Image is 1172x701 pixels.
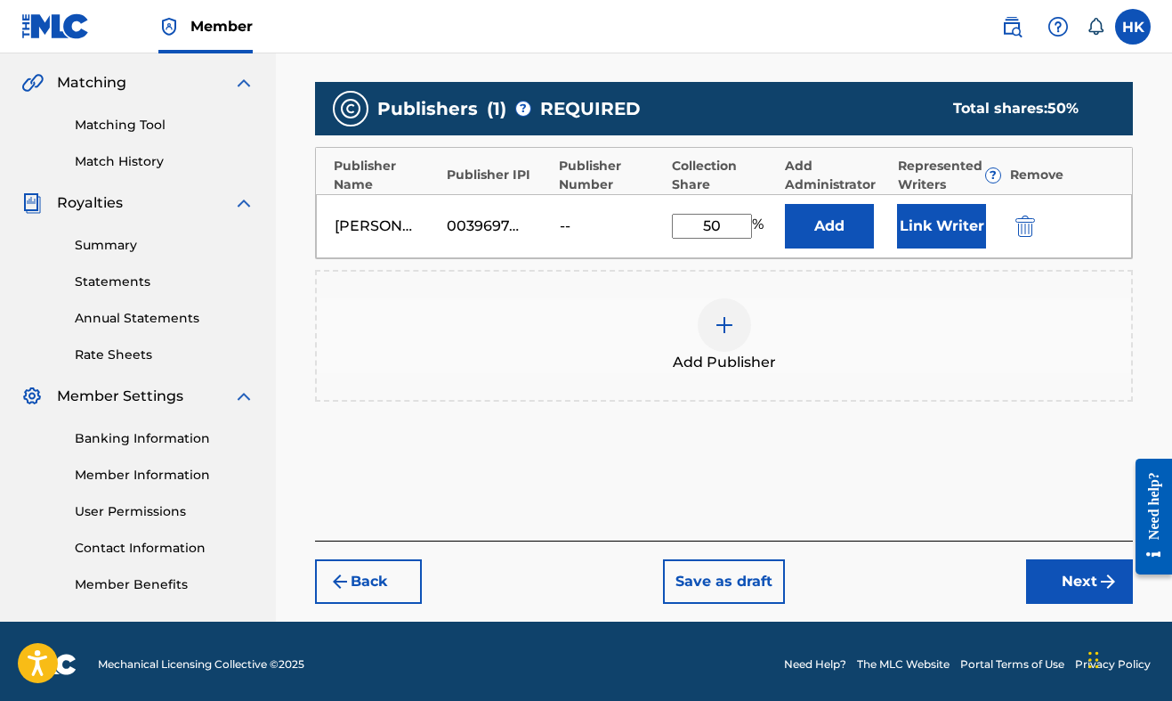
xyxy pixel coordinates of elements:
img: publishers [340,98,361,119]
span: ? [986,168,1000,183]
div: Publisher Name [334,157,438,194]
span: REQUIRED [540,95,641,122]
img: expand [233,72,255,94]
span: Member Settings [57,386,183,407]
img: help [1047,16,1069,37]
button: Back [315,559,422,604]
img: expand [233,192,255,214]
img: Royalties [21,192,43,214]
button: Next [1026,559,1133,604]
div: User Menu [1115,9,1151,45]
button: Add [785,204,874,249]
iframe: Resource Center [1122,443,1172,590]
a: Need Help? [784,656,846,672]
div: Total shares: [953,98,1097,119]
img: expand [233,386,255,407]
a: Match History [75,152,255,171]
span: 50 % [1047,100,1079,117]
div: Collection Share [672,157,776,194]
span: % [752,214,768,239]
a: Banking Information [75,429,255,448]
span: Member [190,16,253,37]
img: 7ee5dd4eb1f8a8e3ef2f.svg [329,571,351,592]
img: Member Settings [21,386,43,407]
img: add [714,314,735,336]
a: Portal Terms of Use [960,656,1064,672]
a: User Permissions [75,502,255,521]
button: Link Writer [897,204,986,249]
img: MLC Logo [21,13,90,39]
span: Matching [57,72,126,94]
div: Add Administrator [785,157,889,194]
span: ? [516,102,530,116]
span: ( 1 ) [487,95,506,122]
iframe: Chat Widget [1083,615,1172,701]
a: Member Information [75,466,255,485]
div: Publisher Number [559,157,663,194]
a: Member Benefits [75,575,255,594]
a: The MLC Website [857,656,950,672]
div: Notifications [1087,18,1104,36]
div: Help [1040,9,1076,45]
a: Privacy Policy [1075,656,1151,672]
a: Annual Statements [75,309,255,328]
img: f7272a7cc735f4ea7f67.svg [1097,571,1119,592]
span: Add Publisher [673,352,776,373]
a: Public Search [994,9,1030,45]
a: Statements [75,273,255,291]
a: Summary [75,236,255,255]
a: Contact Information [75,539,255,558]
img: 12a2ab48e56ec057fbd8.svg [1015,216,1035,237]
img: Matching [21,72,44,94]
a: Matching Tool [75,116,255,134]
button: Save as draft [663,559,785,604]
div: Represented Writers [898,157,1002,194]
div: Publisher IPI [447,166,551,184]
img: Top Rightsholder [158,16,180,37]
div: Remove [1010,166,1114,184]
img: search [1001,16,1022,37]
div: Drag [1088,633,1099,687]
span: Publishers [377,95,478,122]
span: Mechanical Licensing Collective © 2025 [98,656,304,672]
a: Rate Sheets [75,346,255,364]
span: Royalties [57,192,123,214]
